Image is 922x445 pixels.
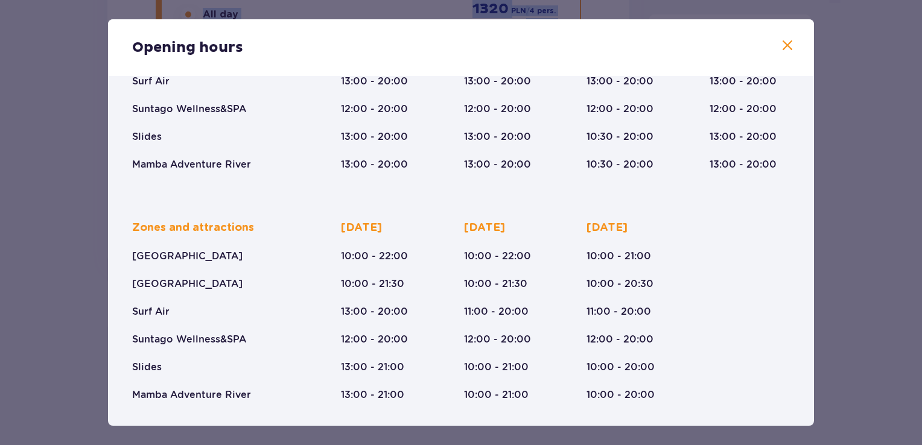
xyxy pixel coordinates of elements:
p: 13:00 - 20:00 [341,158,408,171]
p: 10:30 - 20:00 [587,158,653,171]
p: Opening hours [132,39,243,57]
p: 13:00 - 20:00 [710,75,777,88]
p: 10:00 - 21:30 [341,277,404,291]
p: 11:00 - 20:00 [587,305,651,318]
p: 10:00 - 21:00 [587,250,651,263]
p: 10:00 - 21:30 [464,277,527,291]
p: 10:00 - 21:00 [464,361,529,374]
p: 13:00 - 21:00 [341,388,404,402]
p: [DATE] [464,221,505,235]
p: Suntago Wellness&SPA [132,103,246,116]
p: 12:00 - 20:00 [464,333,531,346]
p: 13:00 - 20:00 [464,75,531,88]
p: 11:00 - 20:00 [464,305,529,318]
p: Suntago Wellness&SPA [132,333,246,346]
p: Slides [132,361,162,374]
p: 13:00 - 21:00 [341,361,404,374]
p: [GEOGRAPHIC_DATA] [132,277,243,291]
p: 13:00 - 20:00 [710,158,777,171]
p: Slides [132,130,162,144]
p: 12:00 - 20:00 [464,103,531,116]
p: 10:00 - 20:00 [587,388,655,402]
p: 10:00 - 22:00 [341,250,408,263]
p: 12:00 - 20:00 [710,103,777,116]
p: 12:00 - 20:00 [341,103,408,116]
p: 10:00 - 22:00 [464,250,531,263]
p: 10:00 - 20:30 [587,277,653,291]
p: [GEOGRAPHIC_DATA] [132,250,243,263]
p: 13:00 - 20:00 [464,158,531,171]
p: 13:00 - 20:00 [341,305,408,318]
p: Mamba Adventure River [132,158,251,171]
p: [DATE] [341,221,382,235]
p: Surf Air [132,75,170,88]
p: 10:00 - 21:00 [464,388,529,402]
p: Mamba Adventure River [132,388,251,402]
p: 13:00 - 20:00 [341,130,408,144]
p: Zones and attractions [132,221,254,235]
p: [DATE] [587,221,628,235]
p: 13:00 - 20:00 [710,130,777,144]
p: 12:00 - 20:00 [341,333,408,346]
p: 13:00 - 20:00 [341,75,408,88]
p: 10:00 - 20:00 [587,361,655,374]
p: 12:00 - 20:00 [587,333,653,346]
p: 12:00 - 20:00 [587,103,653,116]
p: 13:00 - 20:00 [587,75,653,88]
p: Surf Air [132,305,170,318]
p: 10:30 - 20:00 [587,130,653,144]
p: 13:00 - 20:00 [464,130,531,144]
